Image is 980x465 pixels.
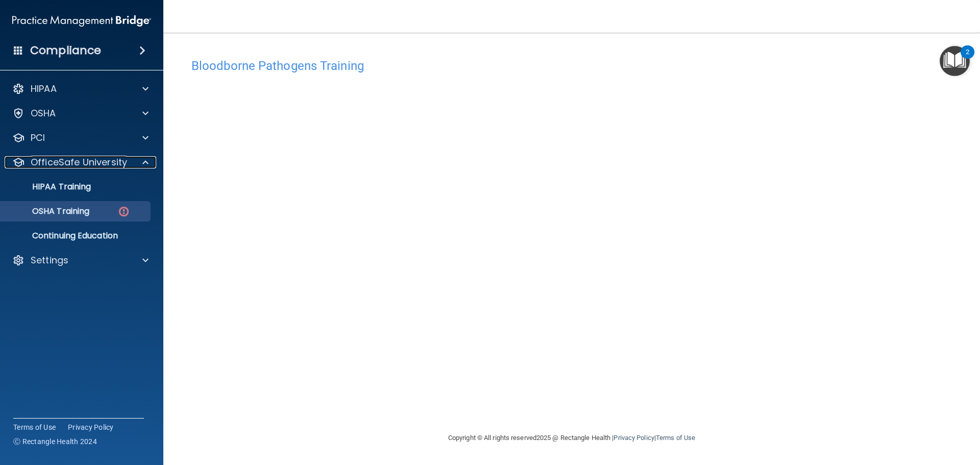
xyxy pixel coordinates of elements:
h4: Compliance [30,43,101,58]
div: 2 [966,52,969,65]
p: HIPAA Training [7,182,91,192]
span: Ⓒ Rectangle Health 2024 [13,436,97,447]
div: Copyright © All rights reserved 2025 @ Rectangle Health | | [385,422,758,454]
a: Privacy Policy [614,434,654,442]
a: PCI [12,132,149,144]
p: OfficeSafe University [31,156,127,168]
a: Settings [12,254,149,266]
a: HIPAA [12,83,149,95]
p: HIPAA [31,83,57,95]
h4: Bloodborne Pathogens Training [191,59,952,72]
p: OSHA [31,107,56,119]
a: Terms of Use [656,434,695,442]
img: danger-circle.6113f641.png [117,205,130,218]
p: Continuing Education [7,231,146,241]
a: OfficeSafe University [12,156,149,168]
img: PMB logo [12,11,151,31]
p: Settings [31,254,68,266]
iframe: bbp [191,78,952,392]
a: Privacy Policy [68,422,114,432]
a: OSHA [12,107,149,119]
p: OSHA Training [7,206,89,216]
button: Open Resource Center, 2 new notifications [940,46,970,76]
p: PCI [31,132,45,144]
a: Terms of Use [13,422,56,432]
